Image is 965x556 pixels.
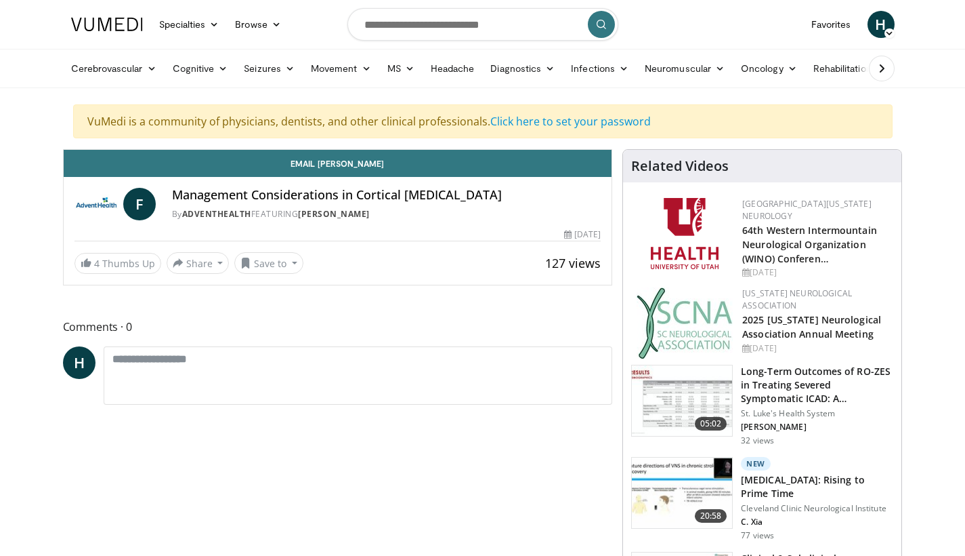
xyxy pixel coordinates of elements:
a: H [867,11,895,38]
h4: Management Considerations in Cortical [MEDICAL_DATA] [172,188,601,203]
a: 05:02 Long-Term Outcomes of RO-ZES in Treating Severed Symptomatic ICAD: A… St. Luke's Health Sys... [631,365,893,446]
a: Headache [423,55,483,82]
a: Movement [303,55,379,82]
a: Rehabilitation [805,55,880,82]
a: Specialties [151,11,228,38]
img: f1d696cd-2275-40a1-93b3-437403182b66.150x105_q85_crop-smart_upscale.jpg [632,458,732,528]
a: 20:58 New [MEDICAL_DATA]: Rising to Prime Time Cleveland Clinic Neurological Institute C. Xia 77 ... [631,457,893,541]
img: b123db18-9392-45ae-ad1d-42c3758a27aa.jpg.150x105_q85_autocrop_double_scale_upscale_version-0.2.jpg [637,287,733,359]
p: 32 views [741,435,774,446]
a: 64th Western Intermountain Neurological Organization (WINO) Conferen… [742,224,877,265]
a: Click here to set your password [490,114,651,129]
p: Cleveland Clinic Neurological Institute [741,503,893,514]
a: 4 Thumbs Up [74,253,161,274]
p: St. Luke's Health System [741,408,893,419]
a: Infections [563,55,637,82]
a: [GEOGRAPHIC_DATA][US_STATE] Neurology [742,198,872,222]
a: MS [379,55,423,82]
img: 627c2dd7-b815-408c-84d8-5c8a7424924c.150x105_q85_crop-smart_upscale.jpg [632,365,732,436]
span: 20:58 [695,509,727,523]
img: f6362829-b0a3-407d-a044-59546adfd345.png.150x105_q85_autocrop_double_scale_upscale_version-0.2.png [651,198,719,269]
a: F [123,188,156,220]
a: Seizures [236,55,303,82]
button: Save to [234,252,303,274]
h3: [MEDICAL_DATA]: Rising to Prime Time [741,473,893,500]
a: Cognitive [165,55,236,82]
a: Favorites [803,11,859,38]
span: 4 [94,257,100,270]
a: [PERSON_NAME] [298,208,370,220]
img: AdventHealth [74,188,118,220]
a: Diagnostics [482,55,563,82]
a: Oncology [733,55,805,82]
div: [DATE] [742,266,891,279]
a: 2025 [US_STATE] Neurological Association Annual Meeting [742,313,881,340]
span: Comments 0 [63,318,613,336]
a: [US_STATE] Neurological Association [742,287,852,311]
h4: Related Videos [631,158,729,174]
input: Search topics, interventions [347,8,618,41]
h3: Long-Term Outcomes of RO-ZES in Treating Severed Symptomatic ICAD: A… [741,365,893,405]
a: Cerebrovascular [63,55,165,82]
img: VuMedi Logo [71,18,143,31]
div: [DATE] [564,229,601,241]
p: [PERSON_NAME] [741,422,893,433]
span: 127 views [545,255,601,271]
a: Browse [227,11,289,38]
p: C. Xia [741,517,893,528]
p: New [741,457,771,471]
a: Neuromuscular [637,55,733,82]
div: By FEATURING [172,208,601,220]
div: [DATE] [742,342,891,355]
div: VuMedi is a community of physicians, dentists, and other clinical professionals. [73,104,893,138]
p: 77 views [741,530,774,541]
a: AdventHealth [182,208,251,220]
span: 05:02 [695,417,727,431]
a: Email [PERSON_NAME] [64,150,612,177]
button: Share [167,252,230,274]
a: H [63,346,95,379]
